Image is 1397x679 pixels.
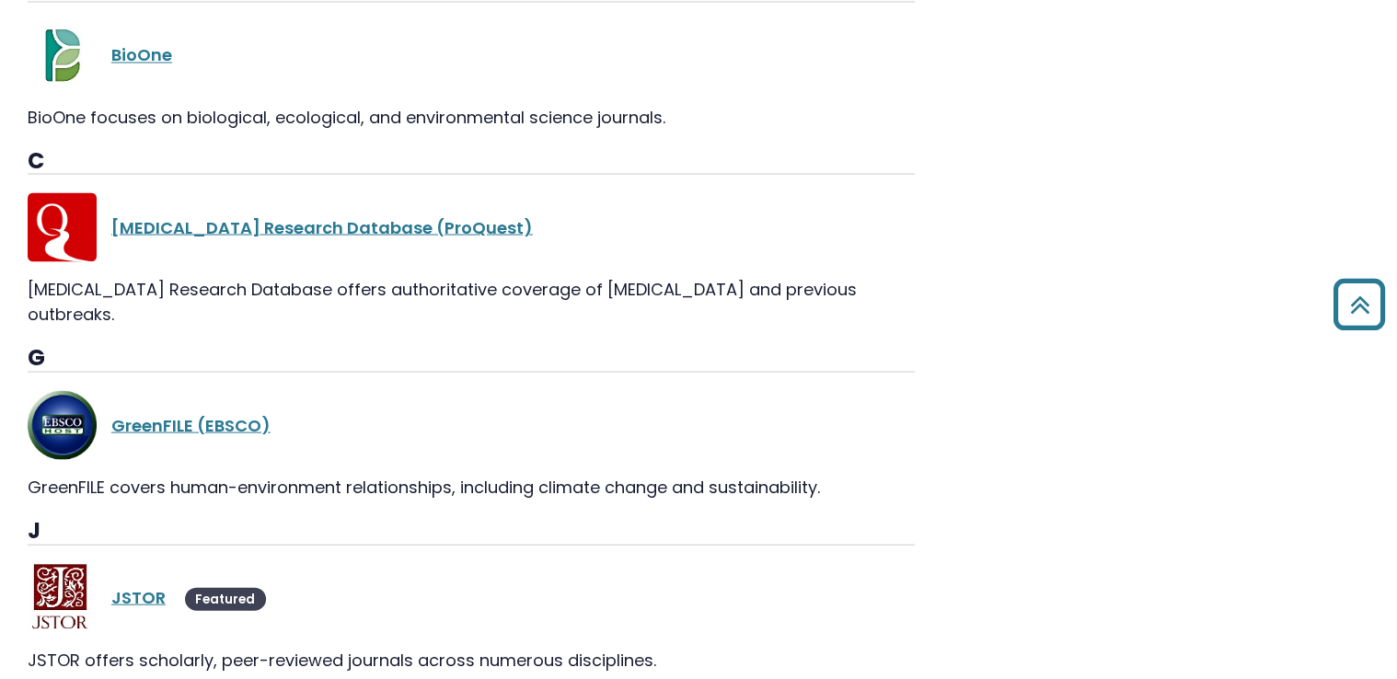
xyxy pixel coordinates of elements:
[28,147,915,175] h3: C
[111,215,533,238] a: [MEDICAL_DATA] Research Database (ProQuest)
[28,474,915,499] div: GreenFILE covers human-environment relationships, including climate change and sustainability.
[28,104,915,129] div: BioOne focuses on biological, ecological, and environmental science journals.
[111,585,166,608] a: JSTOR
[111,43,172,66] a: BioOne
[185,587,266,611] span: Featured
[1326,287,1392,321] a: Back to Top
[28,517,915,545] h3: J
[111,413,271,436] a: GreenFILE (EBSCO)
[28,276,915,326] div: [MEDICAL_DATA] Research Database offers authoritative coverage of [MEDICAL_DATA] and previous out...
[28,344,915,372] h3: G
[28,647,915,672] div: JSTOR offers scholarly, peer-reviewed journals across numerous disciplines.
